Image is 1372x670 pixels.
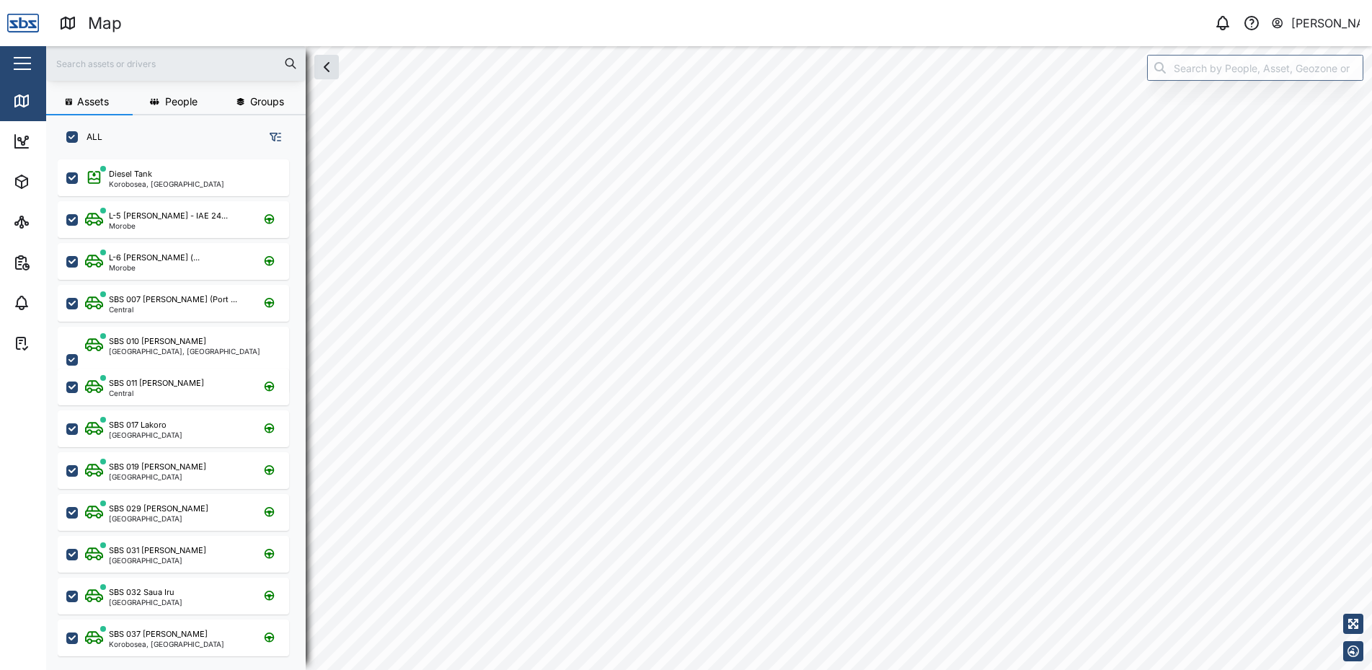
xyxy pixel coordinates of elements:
div: [PERSON_NAME] [1291,14,1360,32]
div: [GEOGRAPHIC_DATA] [109,473,206,480]
div: SBS 019 [PERSON_NAME] [109,461,206,473]
div: Morobe [109,222,228,229]
div: Korobosea, [GEOGRAPHIC_DATA] [109,180,224,188]
div: Map [37,93,70,109]
span: People [165,97,198,107]
div: Central [109,389,204,397]
div: [GEOGRAPHIC_DATA] [109,599,182,606]
input: Search assets or drivers [55,53,297,74]
div: Assets [37,174,82,190]
div: SBS 029 [PERSON_NAME] [109,503,208,515]
img: Main Logo [7,7,39,39]
div: Dashboard [37,133,102,149]
div: Map [88,11,122,36]
div: Alarms [37,295,82,311]
div: Morobe [109,264,200,271]
div: Central [109,306,237,313]
input: Search by People, Asset, Geozone or Place [1147,55,1363,81]
div: L-6 [PERSON_NAME] (... [109,252,200,264]
div: Sites [37,214,72,230]
div: Korobosea, [GEOGRAPHIC_DATA] [109,640,224,648]
div: [GEOGRAPHIC_DATA] [109,557,206,564]
div: SBS 010 [PERSON_NAME] [109,335,206,348]
div: SBS 007 [PERSON_NAME] (Port ... [109,294,237,306]
div: [GEOGRAPHIC_DATA] [109,431,182,438]
div: SBS 031 [PERSON_NAME] [109,545,206,557]
div: L-5 [PERSON_NAME] - IAE 24... [109,210,228,222]
div: Diesel Tank [109,168,152,180]
div: Reports [37,255,87,270]
label: ALL [78,131,102,143]
div: grid [58,154,305,658]
button: [PERSON_NAME] [1270,13,1360,33]
div: Tasks [37,335,77,351]
div: SBS 011 [PERSON_NAME] [109,377,204,389]
span: Assets [77,97,109,107]
div: SBS 032 Saua Iru [109,586,174,599]
div: [GEOGRAPHIC_DATA], [GEOGRAPHIC_DATA] [109,348,260,355]
div: SBS 017 Lakoro [109,419,167,431]
div: SBS 037 [PERSON_NAME] [109,628,208,640]
canvas: Map [46,46,1372,670]
span: Groups [250,97,284,107]
div: [GEOGRAPHIC_DATA] [109,515,208,522]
